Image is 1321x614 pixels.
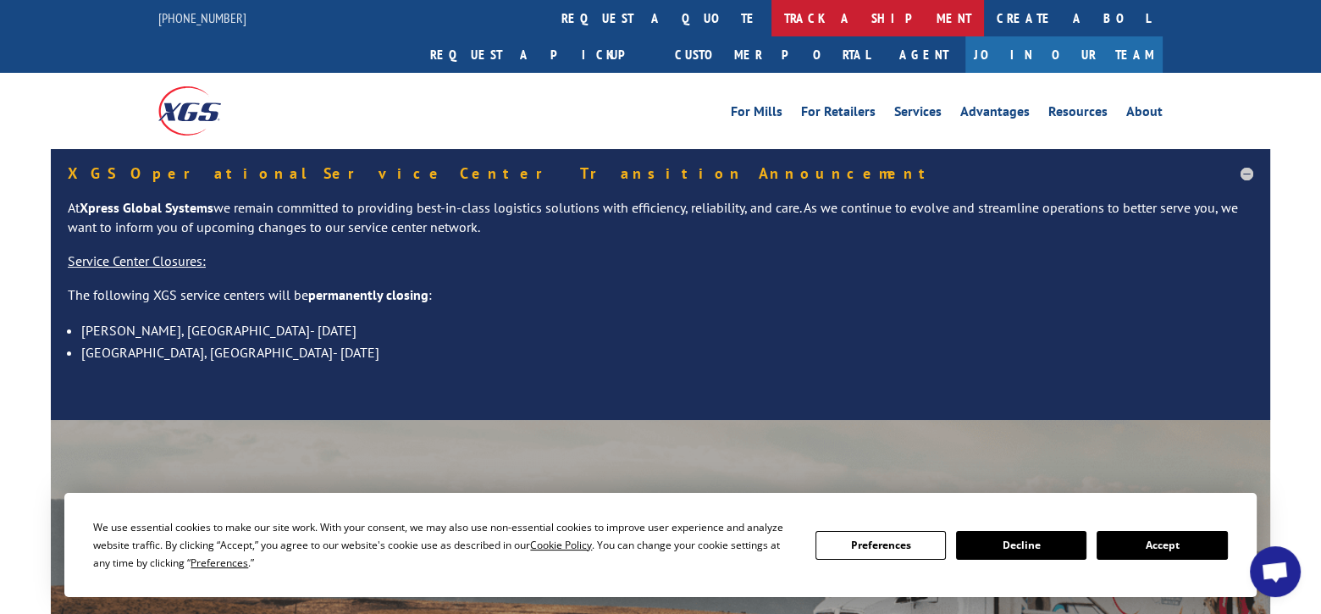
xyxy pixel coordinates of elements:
u: Service Center Closures: [68,252,206,269]
a: [PHONE_NUMBER] [158,9,246,26]
a: Customer Portal [662,36,882,73]
a: For Mills [731,105,782,124]
a: About [1126,105,1163,124]
button: Decline [956,531,1086,560]
span: Preferences [191,556,248,570]
li: [PERSON_NAME], [GEOGRAPHIC_DATA]- [DATE] [81,319,1253,341]
a: Agent [882,36,965,73]
a: Advantages [960,105,1030,124]
h5: XGS Operational Service Center Transition Announcement [68,166,1253,181]
button: Accept [1097,531,1227,560]
span: Cookie Policy [530,538,592,552]
li: [GEOGRAPHIC_DATA], [GEOGRAPHIC_DATA]- [DATE] [81,341,1253,363]
a: Request a pickup [417,36,662,73]
p: The following XGS service centers will be : [68,285,1253,319]
a: Services [894,105,942,124]
div: Cookie Consent Prompt [64,493,1257,597]
b: Visibility, transparency, and control for your entire supply chain. [161,485,766,587]
a: Open chat [1250,546,1301,597]
a: Join Our Team [965,36,1163,73]
strong: permanently closing [308,286,428,303]
button: Preferences [815,531,946,560]
a: For Retailers [801,105,876,124]
p: At we remain committed to providing best-in-class logistics solutions with efficiency, reliabilit... [68,198,1253,252]
a: Resources [1048,105,1108,124]
strong: Xpress Global Systems [80,199,213,216]
div: We use essential cookies to make our site work. With your consent, we may also use non-essential ... [93,518,794,572]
